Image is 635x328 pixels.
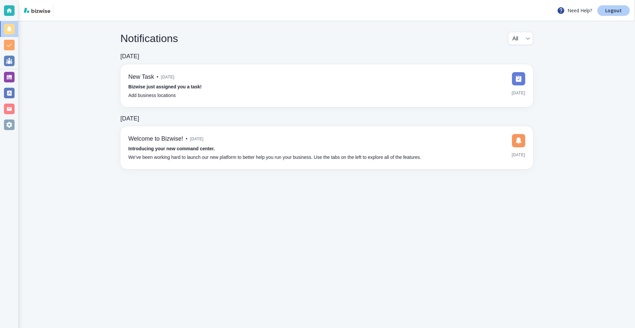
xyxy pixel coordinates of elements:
[56,5,77,16] img: H-CLR
[120,64,533,107] a: New Task•[DATE]Bizwise just assigned you a task!Add business locations[DATE]
[120,32,178,45] h4: Notifications
[120,126,533,169] a: Welcome to Bizwise!•[DATE]Introducing your new command center.We’ve been working hard to launch o...
[157,73,158,81] p: •
[557,7,592,15] p: Need Help?
[120,53,139,60] h6: [DATE]
[128,135,183,143] h6: Welcome to Bizwise!
[512,150,525,160] span: [DATE]
[512,88,525,98] span: [DATE]
[128,146,215,151] strong: Introducing your new command center.
[120,115,139,122] h6: [DATE]
[512,134,525,147] img: DashboardSidebarNotification.svg
[597,5,630,16] a: Logout
[128,154,421,161] p: We’ve been working hard to launch our new platform to better help you run your business. Use the ...
[512,72,525,85] img: DashboardSidebarTasks.svg
[24,8,50,13] img: bizwise
[605,8,622,13] p: Logout
[161,72,175,82] span: [DATE]
[512,32,529,45] div: All
[186,135,188,143] p: •
[128,73,154,81] h6: New Task
[128,84,202,89] strong: Bizwise just assigned you a task!
[190,134,204,144] span: [DATE]
[128,92,176,99] p: Add business locations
